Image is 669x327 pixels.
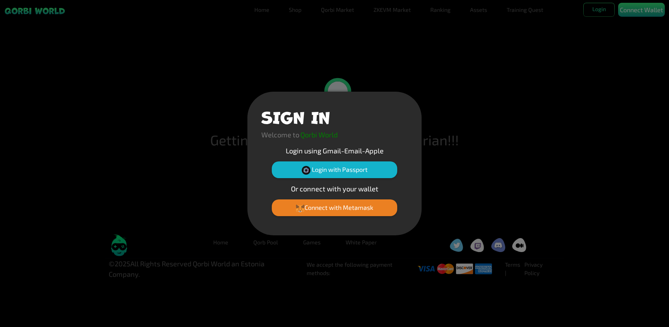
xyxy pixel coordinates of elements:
button: Login with Passport [272,161,397,178]
p: Login using Gmail-Email-Apple [261,145,408,156]
p: Or connect with your wallet [261,183,408,194]
img: Passport Logo [302,166,310,175]
p: Qorbi World [300,129,338,140]
p: Welcome to [261,129,299,140]
button: Connect with Metamask [272,199,397,216]
h1: SIGN IN [261,106,330,127]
